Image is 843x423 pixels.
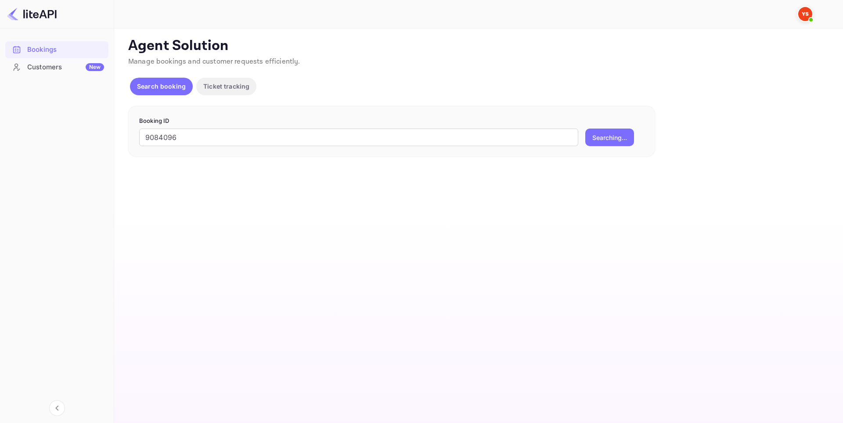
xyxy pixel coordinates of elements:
button: Searching... [585,129,634,146]
button: Collapse navigation [49,400,65,416]
p: Booking ID [139,117,644,125]
p: Ticket tracking [203,82,249,91]
div: Bookings [27,45,104,55]
img: LiteAPI logo [7,7,57,21]
div: CustomersNew [5,59,108,76]
input: Enter Booking ID (e.g., 63782194) [139,129,578,146]
div: New [86,63,104,71]
img: Yandex Support [798,7,812,21]
span: Manage bookings and customer requests efficiently. [128,57,300,66]
a: Bookings [5,41,108,57]
div: Customers [27,62,104,72]
p: Agent Solution [128,37,827,55]
p: Search booking [137,82,186,91]
a: CustomersNew [5,59,108,75]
